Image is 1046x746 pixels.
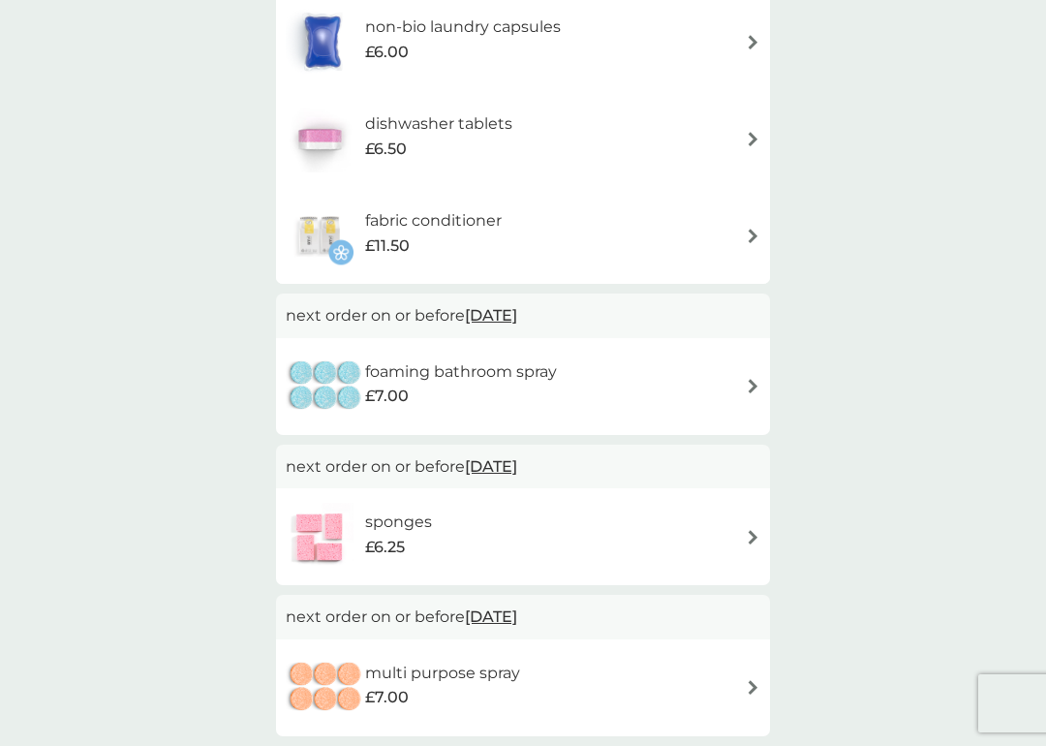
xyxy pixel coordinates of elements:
[465,296,517,334] span: [DATE]
[365,40,409,65] span: £6.00
[746,680,760,695] img: arrow right
[746,35,760,49] img: arrow right
[286,105,354,172] img: dishwasher tablets
[365,510,432,535] h6: sponges
[286,202,354,269] img: fabric conditioner
[365,208,502,233] h6: fabric conditioner
[746,379,760,393] img: arrow right
[286,353,365,420] img: foaming bathroom spray
[365,661,520,686] h6: multi purpose spray
[286,654,365,722] img: multi purpose spray
[746,132,760,146] img: arrow right
[365,535,405,560] span: £6.25
[286,303,760,328] p: next order on or before
[286,8,359,76] img: non-bio laundry capsules
[365,137,407,162] span: £6.50
[365,685,409,710] span: £7.00
[286,605,760,630] p: next order on or before
[746,229,760,243] img: arrow right
[286,454,760,480] p: next order on or before
[365,233,410,259] span: £11.50
[365,15,561,40] h6: non-bio laundry capsules
[365,359,557,385] h6: foaming bathroom spray
[465,598,517,636] span: [DATE]
[746,530,760,544] img: arrow right
[365,111,512,137] h6: dishwasher tablets
[465,448,517,485] span: [DATE]
[286,503,354,571] img: sponges
[365,384,409,409] span: £7.00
